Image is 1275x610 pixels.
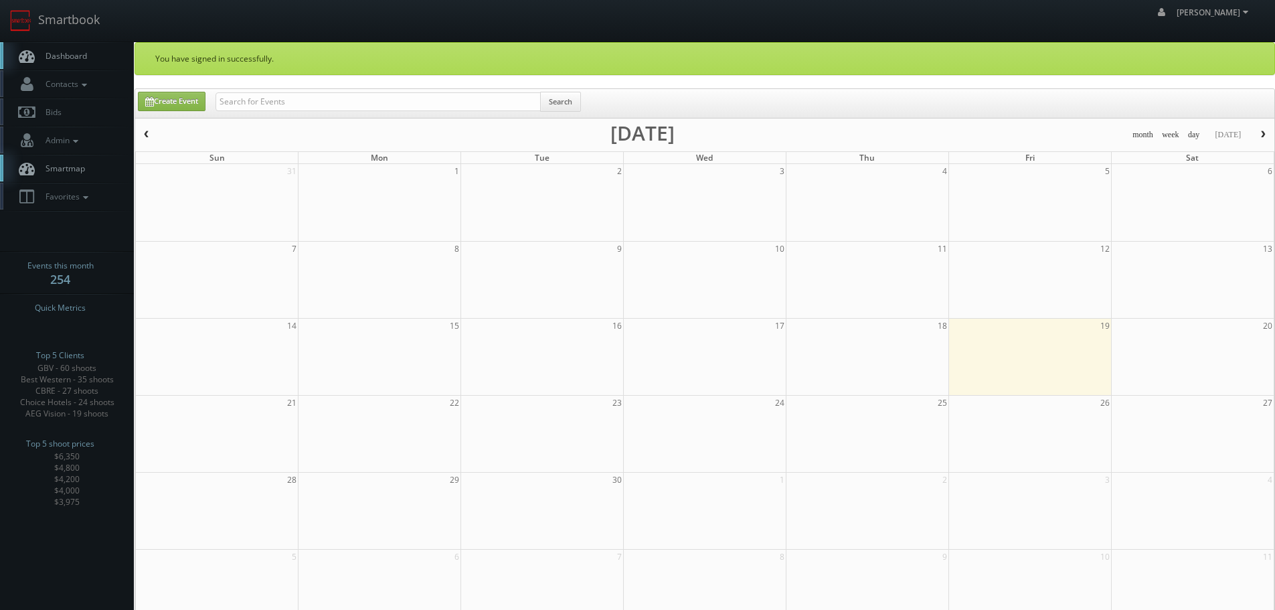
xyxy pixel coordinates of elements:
span: 18 [936,319,948,333]
span: Tue [535,152,549,163]
span: 30 [611,473,623,487]
span: 8 [778,550,786,564]
span: 27 [1262,396,1274,410]
span: 29 [448,473,460,487]
span: 7 [616,550,623,564]
p: You have signed in successfully. [155,53,1254,64]
span: [PERSON_NAME] [1177,7,1252,18]
span: 31 [286,164,298,178]
span: Events this month [27,259,94,273]
span: Bids [39,106,62,118]
span: 13 [1262,242,1274,256]
span: 2 [616,164,623,178]
span: Top 5 shoot prices [26,437,94,451]
button: Search [540,92,581,112]
span: Dashboard [39,50,87,62]
span: 14 [286,319,298,333]
span: Smartmap [39,163,85,174]
span: Admin [39,135,82,146]
span: 20 [1262,319,1274,333]
span: 10 [774,242,786,256]
span: Fri [1025,152,1035,163]
button: day [1183,127,1205,143]
span: 10 [1099,550,1111,564]
span: Mon [371,152,388,163]
span: 21 [286,396,298,410]
span: 6 [1266,164,1274,178]
span: 11 [936,242,948,256]
span: 16 [611,319,623,333]
span: 22 [448,396,460,410]
span: Quick Metrics [35,301,86,315]
span: 19 [1099,319,1111,333]
span: 3 [778,164,786,178]
button: month [1128,127,1158,143]
span: 17 [774,319,786,333]
span: 12 [1099,242,1111,256]
span: 11 [1262,550,1274,564]
span: 8 [453,242,460,256]
img: smartbook-logo.png [10,10,31,31]
span: 5 [1104,164,1111,178]
input: Search for Events [216,92,541,111]
span: 23 [611,396,623,410]
span: 1 [453,164,460,178]
span: 1 [778,473,786,487]
span: Sat [1186,152,1199,163]
span: 4 [941,164,948,178]
button: week [1157,127,1184,143]
span: 5 [290,550,298,564]
h2: [DATE] [610,127,675,140]
span: 28 [286,473,298,487]
span: Thu [859,152,875,163]
span: Sun [209,152,225,163]
span: 24 [774,396,786,410]
span: 9 [941,550,948,564]
span: 2 [941,473,948,487]
span: 7 [290,242,298,256]
span: 3 [1104,473,1111,487]
span: 4 [1266,473,1274,487]
span: 25 [936,396,948,410]
a: Create Event [138,92,205,111]
span: Contacts [39,78,90,90]
span: 6 [453,550,460,564]
span: 15 [448,319,460,333]
strong: 254 [50,271,70,287]
span: Top 5 Clients [36,349,84,362]
button: [DATE] [1210,127,1246,143]
span: Wed [696,152,713,163]
span: 26 [1099,396,1111,410]
span: 9 [616,242,623,256]
span: Favorites [39,191,92,202]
